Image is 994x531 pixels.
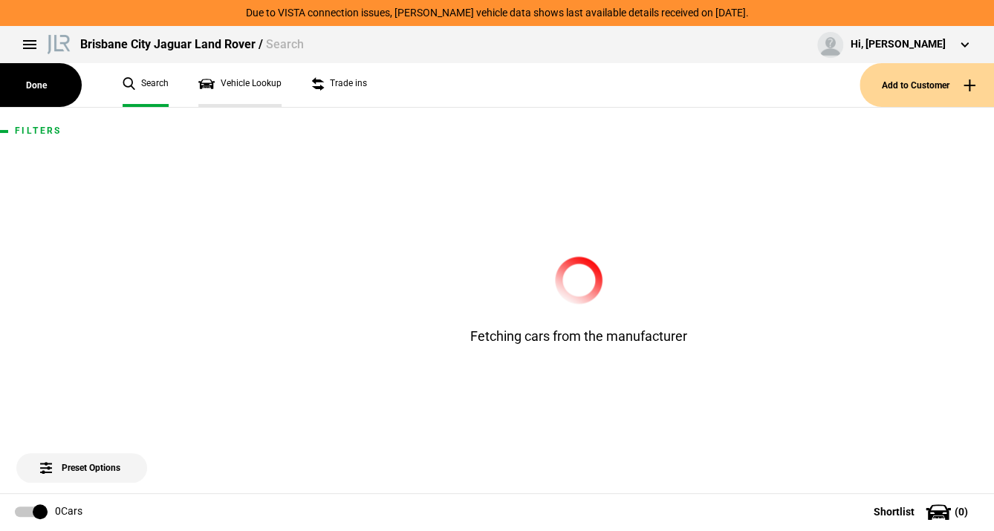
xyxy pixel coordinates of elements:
[55,504,82,519] div: 0 Cars
[393,256,764,345] div: Fetching cars from the manufacturer
[851,493,994,530] button: Shortlist(0)
[80,36,304,53] div: Brisbane City Jaguar Land Rover /
[311,63,367,107] a: Trade ins
[15,126,149,136] h1: Filters
[43,444,120,473] span: Preset Options
[266,37,304,51] span: Search
[874,506,915,517] span: Shortlist
[851,37,946,52] div: Hi, [PERSON_NAME]
[198,63,282,107] a: Vehicle Lookup
[123,63,169,107] a: Search
[955,506,968,517] span: ( 0 )
[45,32,73,54] img: landrover.png
[860,63,994,107] button: Add to Customer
